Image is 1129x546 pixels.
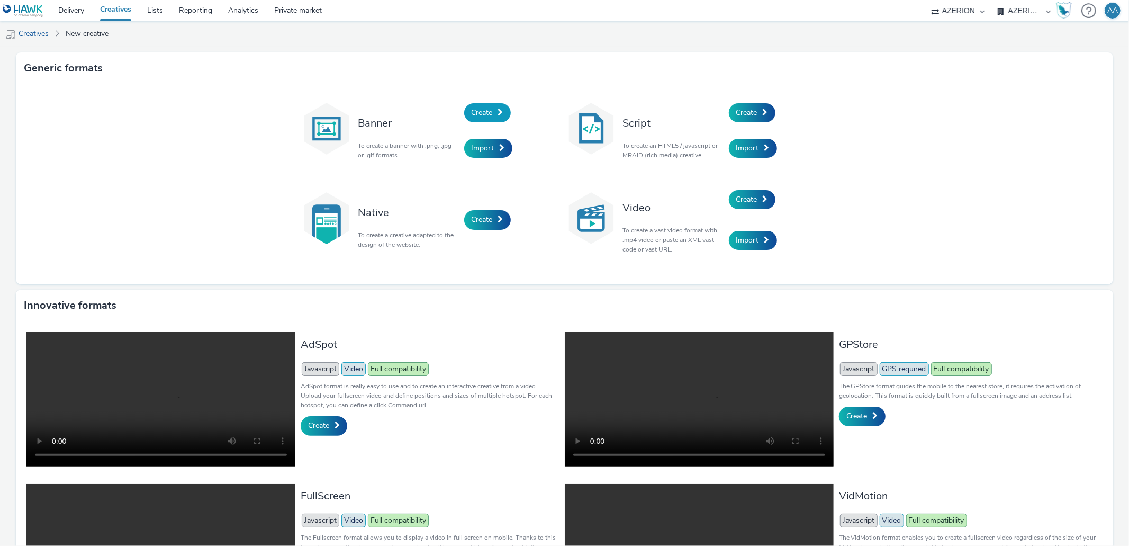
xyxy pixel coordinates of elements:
img: code.svg [565,102,618,155]
a: Create [729,103,775,122]
a: Hawk Academy [1056,2,1076,19]
h3: AdSpot [301,337,559,352]
a: Import [729,139,777,158]
a: Create [839,407,886,426]
a: Create [464,210,511,229]
span: Create [846,411,868,421]
img: Hawk Academy [1056,2,1072,19]
span: Full compatibility [368,514,429,527]
div: AA [1107,3,1118,19]
a: Import [464,139,512,158]
img: video.svg [565,192,618,245]
a: Create [729,190,775,209]
span: Javascript [840,514,878,527]
span: Javascript [302,514,339,527]
span: Create [472,108,493,118]
img: undefined Logo [3,4,43,17]
span: Create [472,214,493,225]
span: Video [341,514,366,527]
a: New creative [60,21,114,47]
h3: VidMotion [839,489,1097,503]
span: Create [736,108,757,118]
h3: Video [623,201,724,215]
span: Import [736,143,759,153]
h3: Innovative formats [24,298,116,314]
p: To create a creative adapted to the design of the website. [358,230,459,249]
h3: Native [358,205,459,220]
h3: Script [623,116,724,130]
img: mobile [5,29,16,40]
p: AdSpot format is really easy to use and to create an interactive creative from a video. Upload yo... [301,381,559,410]
span: Full compatibility [931,362,992,376]
h3: Banner [358,116,459,130]
span: Javascript [302,362,339,376]
span: Create [736,194,757,204]
a: Import [729,231,777,250]
a: Create [301,416,347,435]
h3: Generic formats [24,60,103,76]
p: The GPStore format guides the mobile to the nearest store, it requires the activation of geolocat... [839,381,1097,400]
p: To create a vast video format with .mp4 video or paste an XML vast code or vast URL. [623,226,724,254]
p: To create an HTML5 / javascript or MRAID (rich media) creative. [623,141,724,160]
img: banner.svg [300,102,353,155]
span: GPS required [880,362,929,376]
h3: GPStore [839,337,1097,352]
p: To create a banner with .png, .jpg or .gif formats. [358,141,459,160]
span: Import [472,143,494,153]
img: native.svg [300,192,353,245]
h3: FullScreen [301,489,559,503]
a: Create [464,103,511,122]
span: Full compatibility [906,514,967,527]
span: Import [736,235,759,245]
span: Video [880,514,904,527]
span: Create [308,420,329,431]
span: Video [341,362,366,376]
span: Full compatibility [368,362,429,376]
span: Javascript [840,362,878,376]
